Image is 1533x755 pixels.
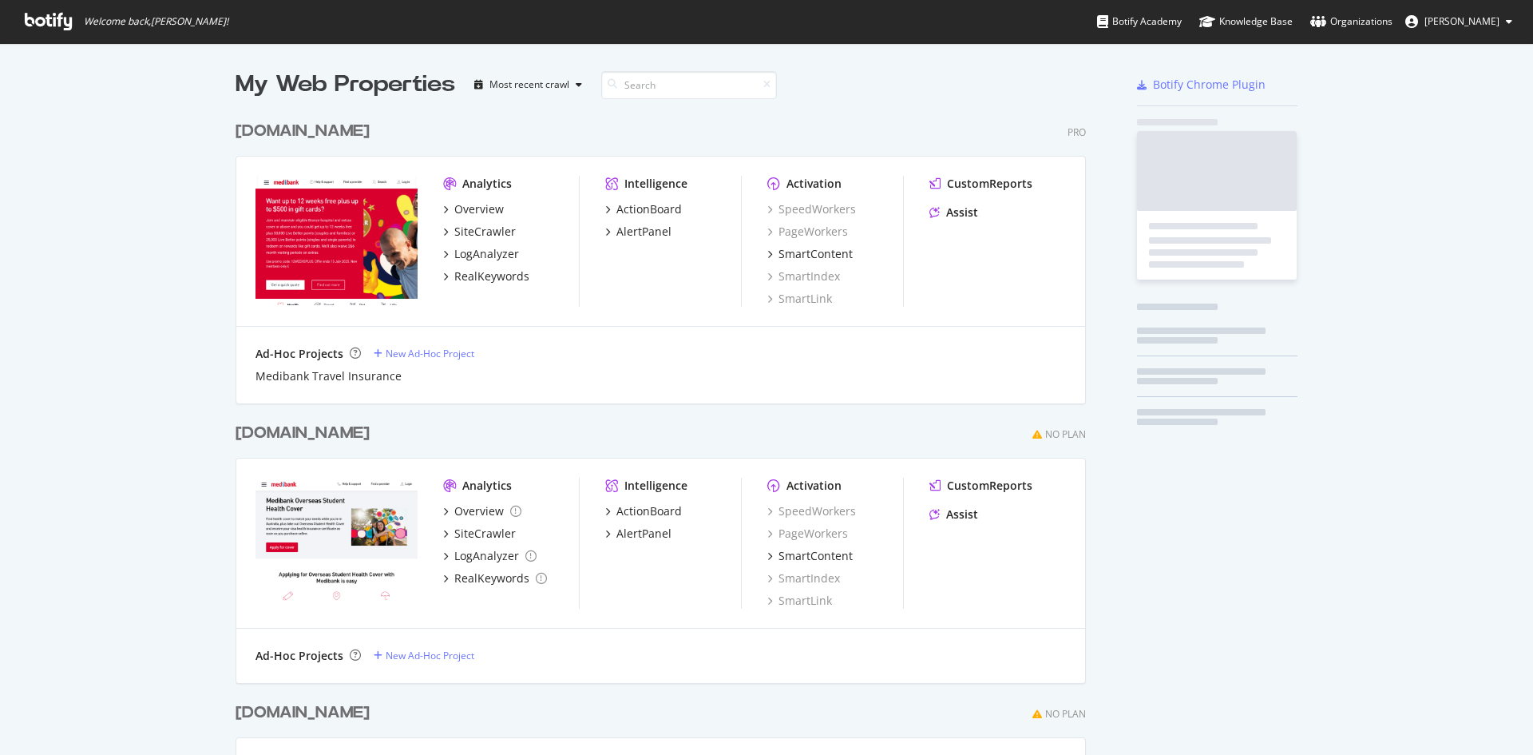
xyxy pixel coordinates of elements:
[1137,77,1266,93] a: Botify Chrome Plugin
[767,291,832,307] a: SmartLink
[443,548,537,564] a: LogAnalyzer
[767,526,848,542] a: PageWorkers
[929,478,1032,494] a: CustomReports
[236,69,455,101] div: My Web Properties
[929,507,978,523] a: Assist
[236,120,370,143] div: [DOMAIN_NAME]
[255,176,418,305] img: Medibank.com.au
[767,570,840,586] a: SmartIndex
[386,649,474,662] div: New Ad-Hoc Project
[1045,427,1086,441] div: No Plan
[236,701,370,725] div: [DOMAIN_NAME]
[605,201,682,217] a: ActionBoard
[1045,707,1086,721] div: No Plan
[386,347,474,360] div: New Ad-Hoc Project
[624,478,687,494] div: Intelligence
[454,526,516,542] div: SiteCrawler
[443,526,516,542] a: SiteCrawler
[947,176,1032,192] div: CustomReports
[786,478,842,494] div: Activation
[1068,125,1086,139] div: Pro
[454,246,519,262] div: LogAnalyzer
[767,224,848,240] a: PageWorkers
[767,593,832,609] a: SmartLink
[767,246,853,262] a: SmartContent
[454,201,504,217] div: Overview
[374,649,474,662] a: New Ad-Hoc Project
[929,205,978,221] a: Assist
[84,15,228,28] span: Welcome back, [PERSON_NAME] !
[1424,14,1499,28] span: Armaan Gandhok
[462,478,512,494] div: Analytics
[1097,14,1182,30] div: Botify Academy
[454,503,504,519] div: Overview
[616,224,671,240] div: AlertPanel
[601,71,777,99] input: Search
[767,548,853,564] a: SmartContent
[624,176,687,192] div: Intelligence
[236,422,370,445] div: [DOMAIN_NAME]
[443,246,519,262] a: LogAnalyzer
[443,503,521,519] a: Overview
[236,120,376,143] a: [DOMAIN_NAME]
[778,246,853,262] div: SmartContent
[767,268,840,284] a: SmartIndex
[255,648,343,664] div: Ad-Hoc Projects
[946,507,978,523] div: Assist
[443,268,529,284] a: RealKeywords
[443,201,504,217] a: Overview
[778,548,853,564] div: SmartContent
[255,346,343,362] div: Ad-Hoc Projects
[374,347,474,360] a: New Ad-Hoc Project
[929,176,1032,192] a: CustomReports
[454,548,519,564] div: LogAnalyzer
[947,478,1032,494] div: CustomReports
[616,526,671,542] div: AlertPanel
[946,205,978,221] div: Assist
[255,368,402,384] a: Medibank Travel Insurance
[255,478,418,607] img: Medibankoshc.com.au
[454,570,529,586] div: RealKeywords
[616,201,682,217] div: ActionBoard
[236,422,376,445] a: [DOMAIN_NAME]
[1310,14,1392,30] div: Organizations
[443,570,547,586] a: RealKeywords
[767,201,856,217] a: SpeedWorkers
[616,503,682,519] div: ActionBoard
[462,176,512,192] div: Analytics
[454,224,516,240] div: SiteCrawler
[605,526,671,542] a: AlertPanel
[767,503,856,519] a: SpeedWorkers
[236,701,376,725] a: [DOMAIN_NAME]
[468,72,588,97] button: Most recent crawl
[786,176,842,192] div: Activation
[1199,14,1293,30] div: Knowledge Base
[1153,77,1266,93] div: Botify Chrome Plugin
[454,268,529,284] div: RealKeywords
[1392,9,1525,34] button: [PERSON_NAME]
[605,503,682,519] a: ActionBoard
[443,224,516,240] a: SiteCrawler
[605,224,671,240] a: AlertPanel
[489,80,569,89] div: Most recent crawl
